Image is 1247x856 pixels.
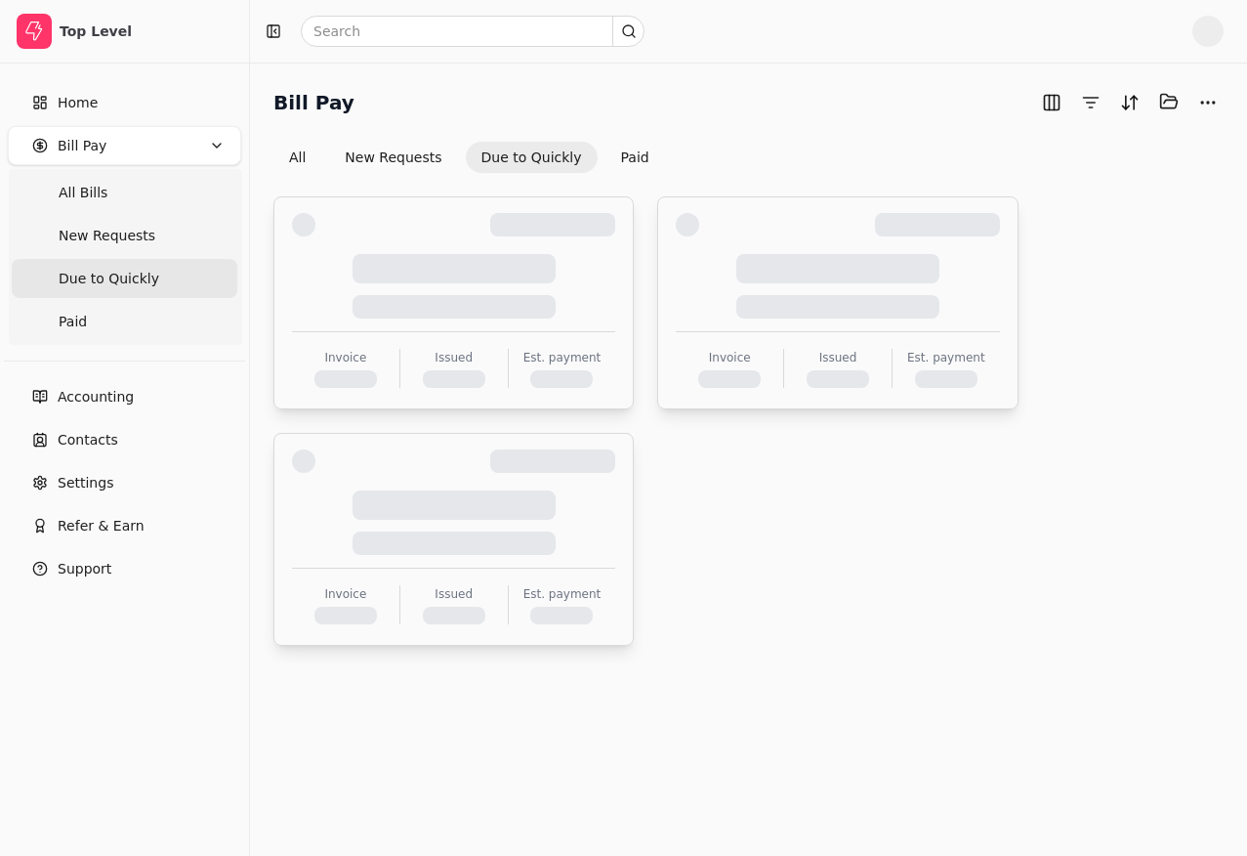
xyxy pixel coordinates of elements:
[60,21,232,41] div: Top Level
[59,312,87,332] span: Paid
[59,183,107,203] span: All Bills
[324,349,366,366] div: Invoice
[8,506,241,545] button: Refer & Earn
[59,226,155,246] span: New Requests
[523,585,602,603] div: Est. payment
[8,126,241,165] button: Bill Pay
[907,349,985,366] div: Est. payment
[709,349,751,366] div: Invoice
[301,16,644,47] input: Search
[324,585,366,603] div: Invoice
[273,87,354,118] h2: Bill Pay
[435,585,473,603] div: Issued
[8,420,241,459] a: Contacts
[12,216,237,255] a: New Requests
[59,269,159,289] span: Due to Quickly
[58,559,111,579] span: Support
[605,142,665,173] button: Paid
[58,136,106,156] span: Bill Pay
[1192,87,1224,118] button: More
[1153,86,1185,117] button: Batch (0)
[12,173,237,212] a: All Bills
[8,463,241,502] a: Settings
[12,302,237,341] a: Paid
[435,349,473,366] div: Issued
[273,142,321,173] button: All
[819,349,857,366] div: Issued
[466,142,598,173] button: Due to Quickly
[1114,87,1145,118] button: Sort
[58,430,118,450] span: Contacts
[58,387,134,407] span: Accounting
[8,377,241,416] a: Accounting
[58,93,98,113] span: Home
[329,142,457,173] button: New Requests
[523,349,602,366] div: Est. payment
[12,259,237,298] a: Due to Quickly
[8,549,241,588] button: Support
[8,83,241,122] a: Home
[58,473,113,493] span: Settings
[58,516,145,536] span: Refer & Earn
[273,142,665,173] div: Invoice filter options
